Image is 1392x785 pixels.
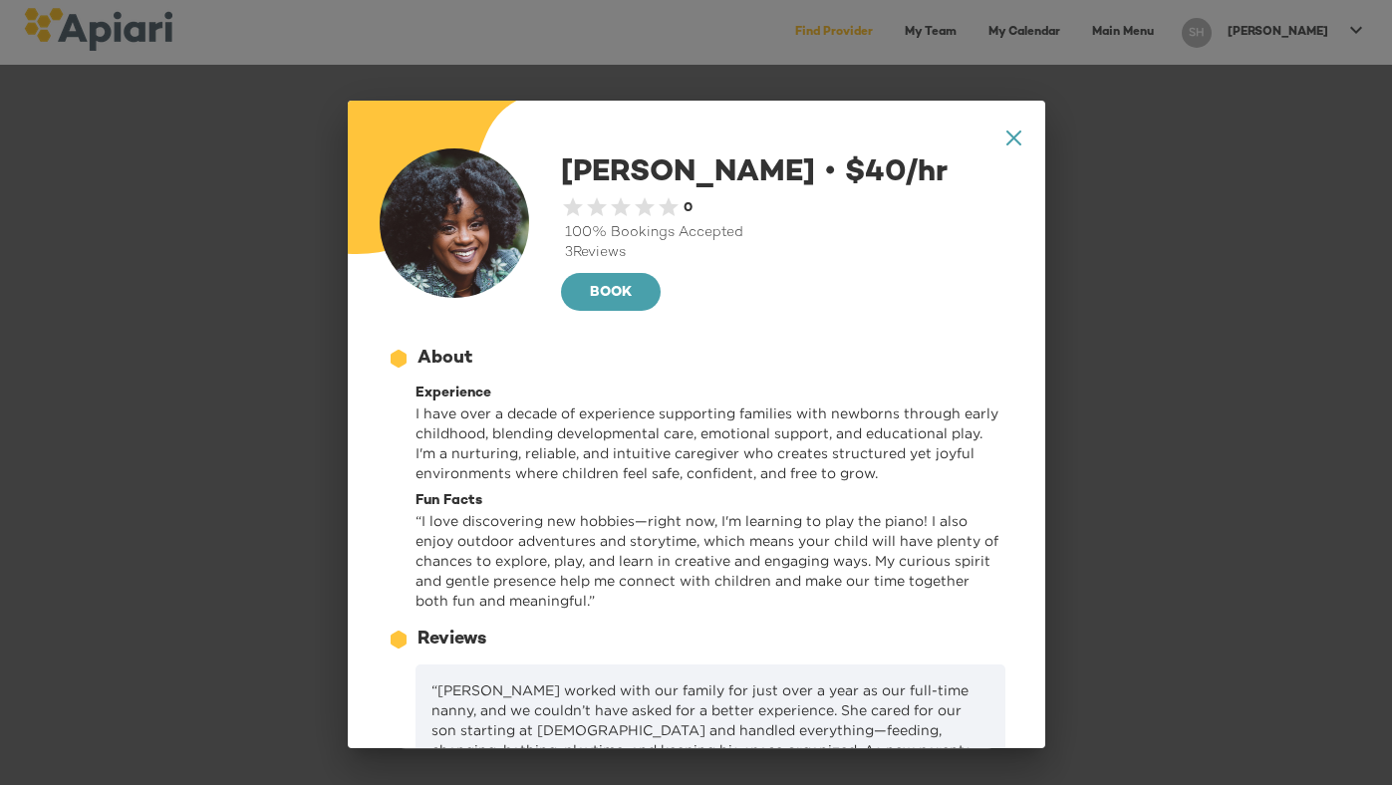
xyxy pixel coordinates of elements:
[681,199,693,218] div: 0
[416,513,998,608] span: “ I love discovering new hobbies—right now, I'm learning to play the piano! I also enjoy outdoor ...
[815,157,948,189] span: $ 40 /hr
[561,223,1013,243] div: 100 % Bookings Accepted
[561,273,661,311] button: BOOK
[416,403,1004,483] p: I have over a decade of experience supporting families with newborns through early childhood, ble...
[416,384,1004,403] div: Experience
[418,627,486,653] div: Reviews
[823,153,837,185] span: •
[416,491,1004,511] div: Fun Facts
[561,243,1013,263] div: 3 Reviews
[577,281,645,306] span: BOOK
[418,346,472,372] div: About
[561,148,1013,314] div: [PERSON_NAME]
[380,148,529,298] img: user-photo-123-1750454176537.jpeg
